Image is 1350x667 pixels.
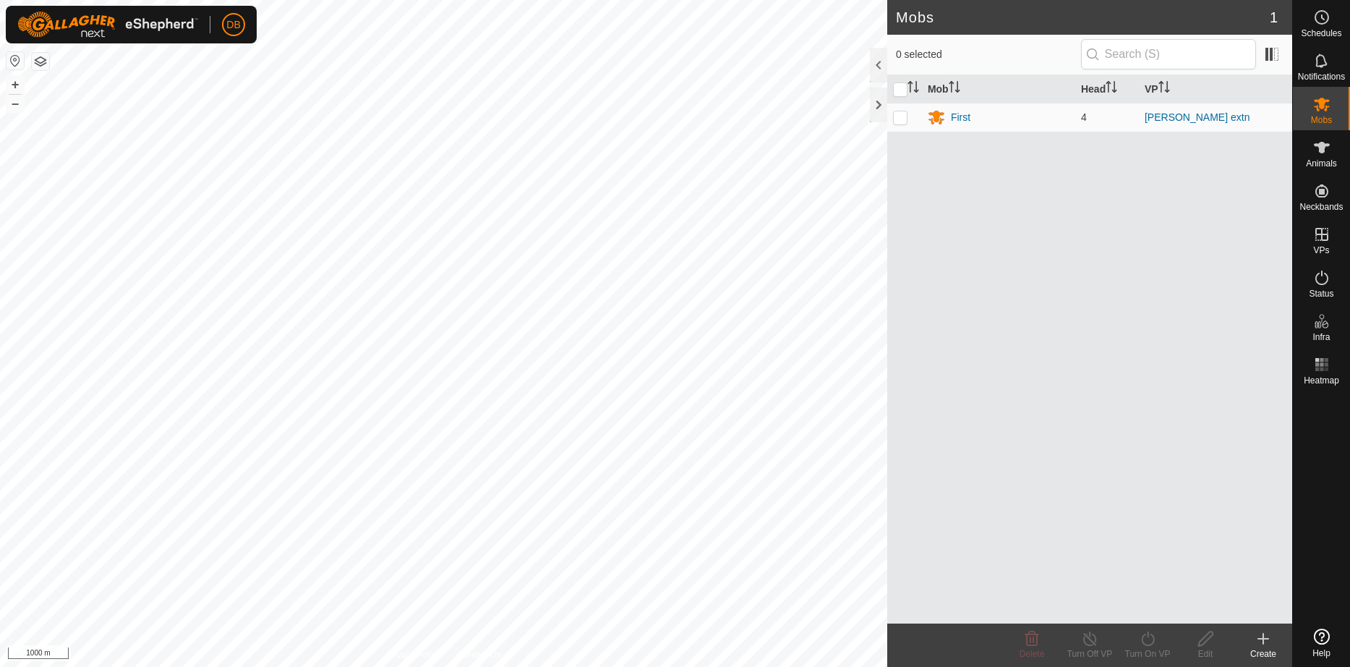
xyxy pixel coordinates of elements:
input: Search (S) [1081,39,1256,69]
a: Help [1293,623,1350,663]
div: Turn Off VP [1061,647,1119,660]
span: Animals [1306,159,1337,168]
th: Mob [922,75,1075,103]
h2: Mobs [896,9,1270,26]
button: Map Layers [32,53,49,70]
span: Status [1309,289,1333,298]
button: Reset Map [7,52,24,69]
span: Delete [1020,649,1045,659]
span: 1 [1270,7,1278,28]
th: VP [1139,75,1292,103]
div: Create [1234,647,1292,660]
span: Heatmap [1304,376,1339,385]
img: Gallagher Logo [17,12,198,38]
span: VPs [1313,246,1329,255]
div: Turn On VP [1119,647,1176,660]
a: Contact Us [458,648,500,661]
span: Notifications [1298,72,1345,81]
span: Infra [1312,333,1330,341]
div: Edit [1176,647,1234,660]
p-sorticon: Activate to sort [1158,83,1170,95]
span: Schedules [1301,29,1341,38]
a: [PERSON_NAME] extn [1145,111,1250,123]
p-sorticon: Activate to sort [1106,83,1117,95]
span: Mobs [1311,116,1332,124]
div: First [951,110,970,125]
span: 4 [1081,111,1087,123]
span: Neckbands [1299,203,1343,211]
span: Help [1312,649,1330,658]
span: DB [226,17,240,33]
p-sorticon: Activate to sort [907,83,919,95]
p-sorticon: Activate to sort [949,83,960,95]
button: – [7,95,24,112]
a: Privacy Policy [386,648,440,661]
th: Head [1075,75,1139,103]
button: + [7,76,24,93]
span: 0 selected [896,47,1081,62]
